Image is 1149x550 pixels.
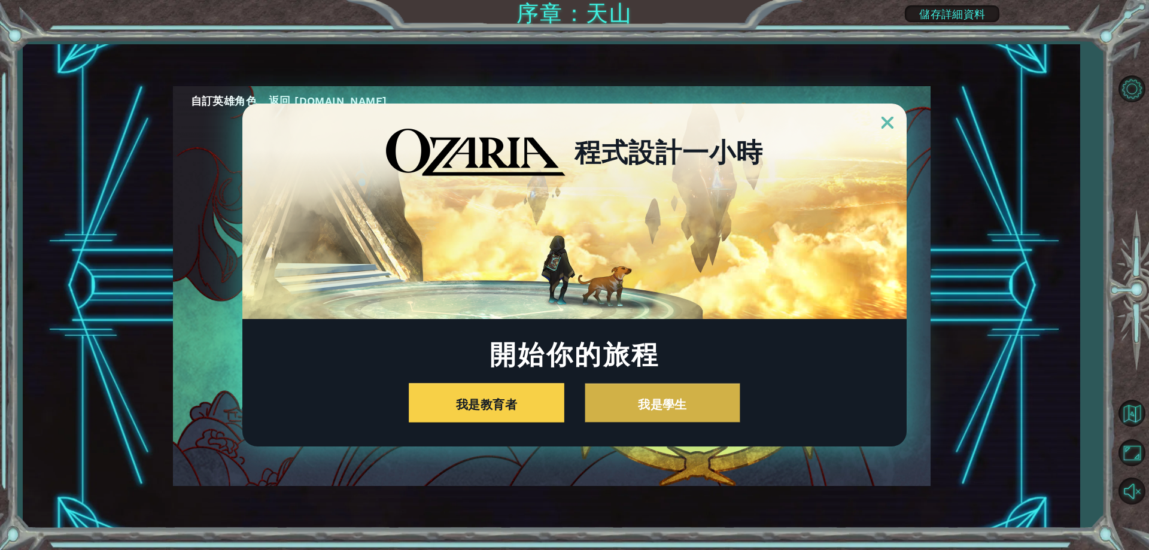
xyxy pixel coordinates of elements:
[456,396,517,411] font: 我是教育者
[574,137,762,168] font: 程式設計一小時
[881,117,893,129] img: ExitButton_Dusk.png
[386,129,566,177] img: blackOzariaWordmark.png
[490,336,660,370] font: 開始你的旅程
[409,383,564,423] button: 我是教育者
[638,396,687,411] font: 我是學生
[585,383,740,423] button: 我是學生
